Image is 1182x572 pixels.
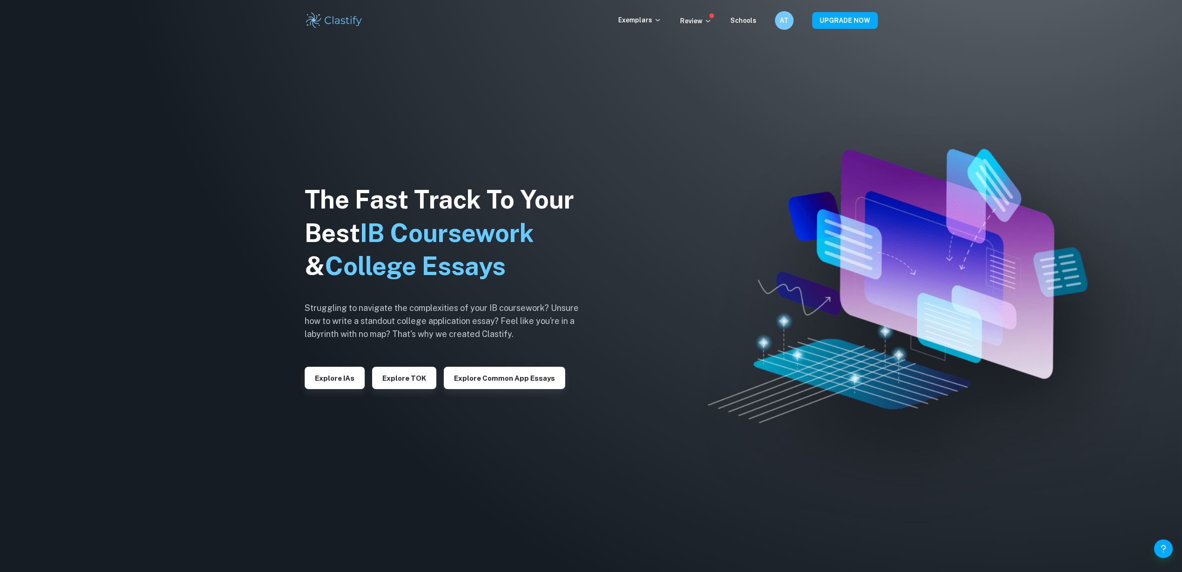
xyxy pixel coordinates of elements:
[305,367,365,389] button: Explore IAs
[444,373,565,382] a: Explore Common App essays
[305,11,364,30] img: Clastify logo
[618,15,661,25] p: Exemplars
[730,17,756,24] a: Schools
[680,16,712,26] p: Review
[372,373,436,382] a: Explore TOK
[444,367,565,389] button: Explore Common App essays
[305,183,593,283] h1: The Fast Track To Your Best &
[708,149,1088,424] img: Clastify hero
[812,12,878,29] button: UPGRADE NOW
[325,251,506,281] span: College Essays
[1154,539,1173,558] button: Help and Feedback
[372,367,436,389] button: Explore TOK
[305,302,593,341] h6: Struggling to navigate the complexities of your IB coursework? Unsure how to write a standout col...
[775,11,794,30] button: AT
[305,373,365,382] a: Explore IAs
[360,218,534,248] span: IB Coursework
[779,15,789,26] h6: AT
